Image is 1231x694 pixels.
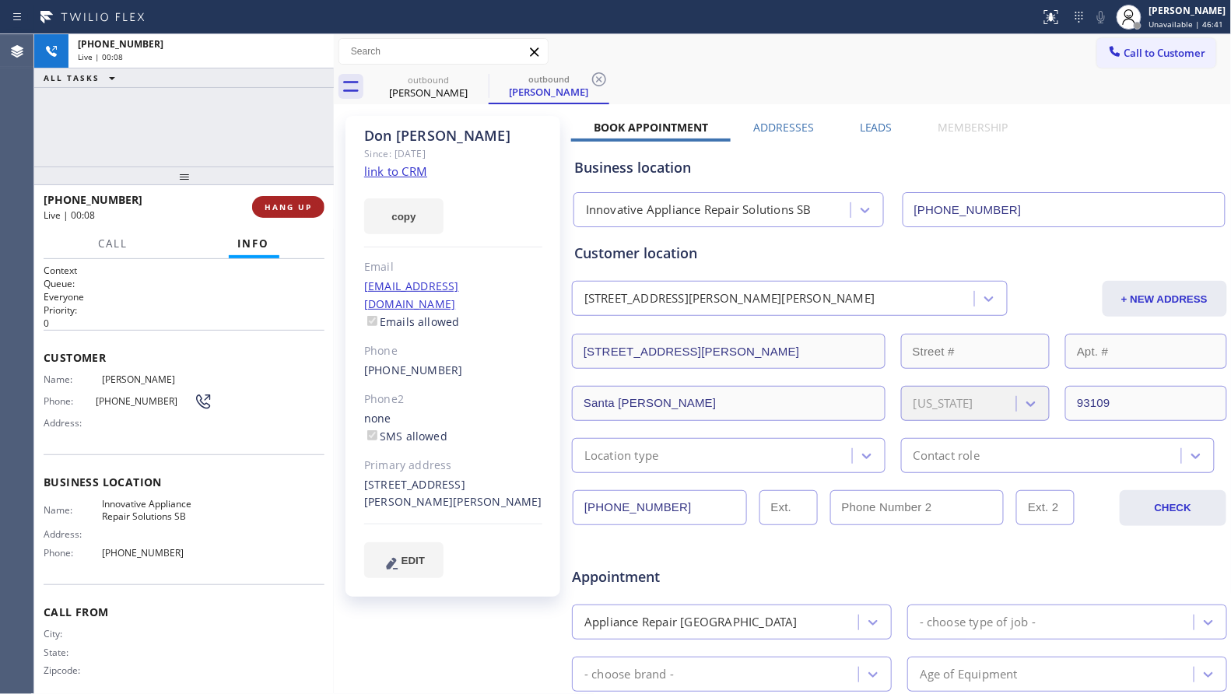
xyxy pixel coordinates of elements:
span: Info [238,237,270,251]
span: Appointment [572,566,788,587]
input: City [572,386,886,421]
input: Apt. # [1065,334,1226,369]
input: Ext. [759,490,818,525]
span: EDIT [402,555,425,566]
span: Address: [44,417,102,429]
label: Membership [938,120,1008,135]
span: Address: [44,528,102,540]
p: 0 [44,317,324,330]
span: City: [44,628,102,640]
h2: Queue: [44,277,324,290]
span: Call to Customer [1124,46,1206,60]
span: Business location [44,475,324,489]
input: Search [339,39,548,64]
span: HANG UP [265,202,312,212]
button: CHECK [1120,490,1226,526]
input: Address [572,334,886,369]
span: Zipcode: [44,664,102,676]
div: [PERSON_NAME] [1149,4,1226,17]
div: Contact role [914,447,980,464]
label: Addresses [754,120,815,135]
div: Don Gunion [370,69,487,104]
input: Emails allowed [367,316,377,326]
span: State: [44,647,102,658]
span: [PHONE_NUMBER] [78,37,163,51]
label: Emails allowed [364,314,460,329]
input: Ext. 2 [1016,490,1075,525]
span: Customer [44,350,324,365]
a: [PHONE_NUMBER] [364,363,463,377]
button: + NEW ADDRESS [1103,281,1227,317]
div: none [364,410,542,446]
div: Email [364,258,542,276]
button: ALL TASKS [34,68,131,87]
div: Innovative Appliance Repair Solutions SB [586,202,812,219]
div: - choose brand - [584,665,674,683]
span: Phone: [44,395,96,407]
input: SMS allowed [367,430,377,440]
h1: Context [44,264,324,277]
div: Location type [584,447,659,464]
span: Name: [44,373,102,385]
div: Primary address [364,457,542,475]
a: [EMAIL_ADDRESS][DOMAIN_NAME] [364,279,459,311]
div: [PERSON_NAME] [370,86,487,100]
div: Customer location [574,243,1225,264]
span: ALL TASKS [44,72,100,83]
div: Age of Equipment [920,665,1018,683]
span: Call From [44,605,324,619]
div: Phone [364,342,542,360]
span: Phone: [44,547,102,559]
a: link to CRM [364,163,427,179]
span: [PHONE_NUMBER] [44,192,142,207]
span: [PHONE_NUMBER] [96,395,194,407]
button: HANG UP [252,196,324,218]
div: Phone2 [364,391,542,408]
div: [STREET_ADDRESS][PERSON_NAME][PERSON_NAME] [364,476,542,512]
div: outbound [370,74,487,86]
button: EDIT [364,542,444,578]
span: Live | 00:08 [78,51,123,62]
div: Business location [574,157,1225,178]
div: Don Gunion [490,69,608,103]
span: Unavailable | 46:41 [1149,19,1224,30]
button: Call [89,229,138,259]
span: Innovative Appliance Repair Solutions SB [102,498,212,522]
span: Call [99,237,128,251]
button: Call to Customer [1097,38,1216,68]
span: Name: [44,504,102,516]
label: SMS allowed [364,429,447,443]
p: Everyone [44,290,324,303]
span: [PERSON_NAME] [102,373,212,385]
button: copy [364,198,444,234]
h2: Priority: [44,303,324,317]
div: - choose type of job - [920,613,1036,631]
input: Phone Number 2 [830,490,1005,525]
label: Leads [860,120,893,135]
label: Book Appointment [594,120,708,135]
input: Street # [901,334,1050,369]
input: Phone Number [903,192,1226,227]
span: Live | 00:08 [44,209,95,222]
div: Since: [DATE] [364,145,542,163]
div: [STREET_ADDRESS][PERSON_NAME][PERSON_NAME] [584,290,875,308]
div: Don [PERSON_NAME] [364,127,542,145]
button: Mute [1090,6,1112,28]
button: Info [229,229,279,259]
input: Phone Number [573,490,747,525]
input: ZIP [1065,386,1226,421]
div: outbound [490,73,608,85]
span: [PHONE_NUMBER] [102,547,212,559]
div: [PERSON_NAME] [490,85,608,99]
div: Appliance Repair [GEOGRAPHIC_DATA] [584,613,798,631]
